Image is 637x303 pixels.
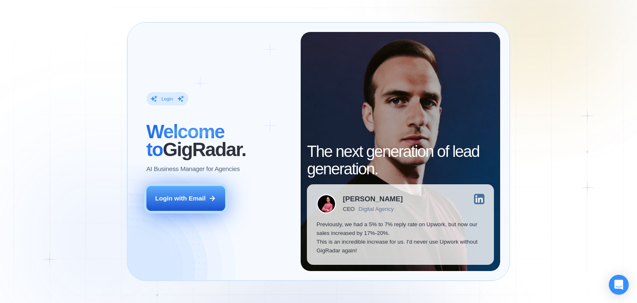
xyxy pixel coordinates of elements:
div: CEO [343,206,355,212]
h2: ‍ GigRadar. [146,123,291,158]
p: Previously, we had a 5% to 7% reply rate on Upwork, but now our sales increased by 17%-20%. This ... [316,220,484,255]
p: AI Business Manager for Agencies [146,164,240,173]
h2: The next generation of lead generation. [307,143,494,178]
div: [PERSON_NAME] [343,195,403,203]
span: Welcome to [146,121,224,160]
div: Open Intercom Messenger [609,275,629,295]
div: Login [161,96,173,102]
button: Login with Email [146,186,225,211]
div: Login with Email [155,194,206,203]
div: Digital Agency [359,206,394,212]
